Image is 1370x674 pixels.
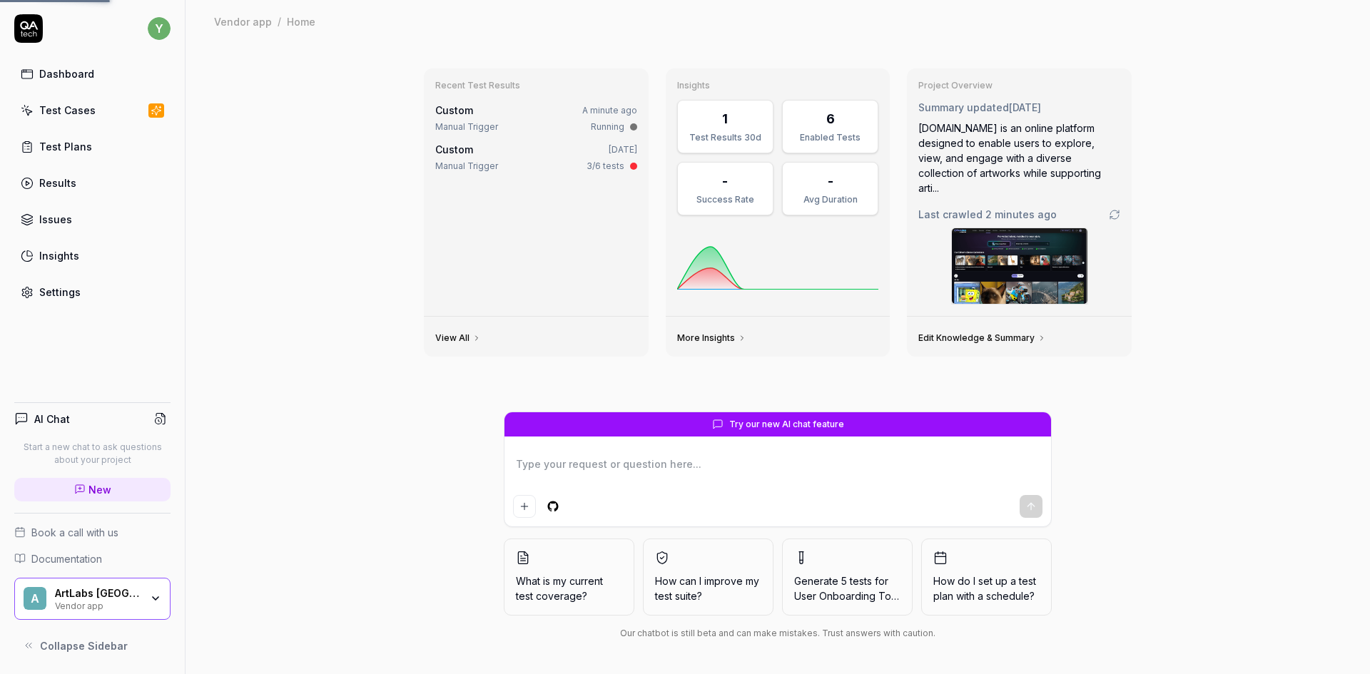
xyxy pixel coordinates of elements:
[918,207,1057,222] span: Last crawled
[39,248,79,263] div: Insights
[794,573,900,603] span: Generate 5 tests for
[722,171,728,190] div: -
[435,332,481,344] a: View All
[686,193,764,206] div: Success Rate
[31,551,102,566] span: Documentation
[729,418,844,431] span: Try our new AI chat feature
[686,131,764,144] div: Test Results 30d
[828,171,833,190] div: -
[1009,101,1041,113] time: [DATE]
[918,332,1046,344] a: Edit Knowledge & Summary
[791,193,869,206] div: Avg Duration
[14,60,171,88] a: Dashboard
[921,538,1052,616] button: How do I set up a test plan with a schedule?
[24,587,46,610] span: A
[39,66,94,81] div: Dashboard
[39,285,81,300] div: Settings
[34,412,70,427] h4: AI Chat
[677,80,879,91] h3: Insights
[516,573,622,603] span: What is my current test coverage?
[40,638,128,653] span: Collapse Sidebar
[985,208,1057,220] time: 2 minutes ago
[39,139,92,154] div: Test Plans
[952,228,1087,304] img: Screenshot
[14,551,171,566] a: Documentation
[782,538,913,616] button: Generate 5 tests forUser Onboarding Tour
[14,525,171,540] a: Book a call with us
[14,278,171,306] a: Settings
[435,160,498,173] div: Manual Trigger
[504,627,1052,640] div: Our chatbot is still beta and can make mistakes. Trust answers with caution.
[88,482,111,497] span: New
[918,121,1120,195] div: [DOMAIN_NAME] is an online platform designed to enable users to explore, view, and engage with a ...
[148,17,171,40] span: y
[14,478,171,501] a: New
[643,538,773,616] button: How can I improve my test suite?
[587,160,624,173] div: 3/6 tests
[435,143,473,155] span: Custom
[791,131,869,144] div: Enabled Tests
[39,103,96,118] div: Test Cases
[933,573,1040,603] span: How do I set up a test plan with a schedule?
[432,139,640,175] a: Custom[DATE]Manual Trigger3/6 tests
[435,104,473,116] span: Custom
[435,80,637,91] h3: Recent Test Results
[609,144,637,155] time: [DATE]
[55,599,141,611] div: Vendor app
[31,525,118,540] span: Book a call with us
[14,205,171,233] a: Issues
[39,175,76,190] div: Results
[278,14,281,29] div: /
[794,590,900,602] span: User Onboarding Tour
[432,100,640,136] a: CustomA minute agoManual TriggerRunning
[504,538,634,616] button: What is my current test coverage?
[655,573,761,603] span: How can I improve my test suite?
[677,332,746,344] a: More Insights
[918,80,1120,91] h3: Project Overview
[14,96,171,124] a: Test Cases
[918,101,1009,113] span: Summary updated
[55,587,141,600] div: ArtLabs Europe
[14,441,171,466] p: Start a new chat to ask questions about your project
[722,109,728,128] div: 1
[14,242,171,270] a: Insights
[435,121,498,133] div: Manual Trigger
[14,631,171,660] button: Collapse Sidebar
[582,105,637,116] time: A minute ago
[39,212,72,227] div: Issues
[287,14,315,29] div: Home
[148,14,171,43] button: y
[14,133,171,160] a: Test Plans
[591,121,624,133] div: Running
[826,109,835,128] div: 6
[1109,209,1120,220] a: Go to crawling settings
[513,495,536,518] button: Add attachment
[14,169,171,197] a: Results
[14,578,171,621] button: AArtLabs [GEOGRAPHIC_DATA]Vendor app
[214,14,272,29] div: Vendor app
